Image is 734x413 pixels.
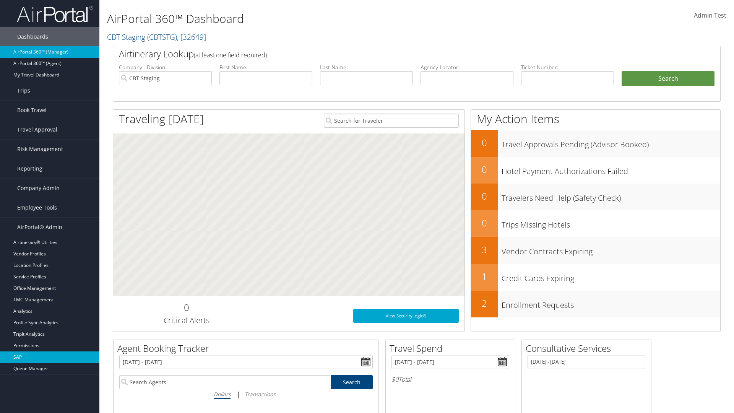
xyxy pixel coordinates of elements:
[17,101,47,120] span: Book Travel
[694,4,726,28] a: Admin Test
[471,111,720,127] h1: My Action Items
[214,390,231,398] i: Dollars
[471,130,720,157] a: 0Travel Approvals Pending (Advisor Booked)
[391,375,509,384] h6: Total
[502,216,720,230] h3: Trips Missing Hotels
[471,297,498,310] h2: 2
[471,157,720,184] a: 0Hotel Payment Authorizations Failed
[471,216,498,229] h2: 0
[502,162,720,177] h3: Hotel Payment Authorizations Failed
[471,243,498,256] h2: 3
[471,264,720,291] a: 1Credit Cards Expiring
[502,242,720,257] h3: Vendor Contracts Expiring
[107,11,520,27] h1: AirPortal 360™ Dashboard
[245,390,275,398] i: Transactions
[502,189,720,203] h3: Travelers Need Help (Safety Check)
[421,63,513,71] label: Agency Locator:
[147,32,177,42] span: ( CBTSTG )
[471,190,498,203] h2: 0
[471,136,498,149] h2: 0
[119,111,204,127] h1: Traveling [DATE]
[119,63,212,71] label: Company - Division:
[622,71,715,86] button: Search
[17,120,57,139] span: Travel Approval
[17,159,42,178] span: Reporting
[320,63,413,71] label: Last Name:
[694,11,726,20] span: Admin Test
[471,237,720,264] a: 3Vendor Contracts Expiring
[17,179,60,198] span: Company Admin
[17,218,62,237] span: AirPortal® Admin
[502,296,720,311] h3: Enrollment Requests
[471,163,498,176] h2: 0
[17,27,48,46] span: Dashboards
[194,51,267,59] span: (at least one field required)
[177,32,206,42] span: , [ 32649 ]
[502,269,720,284] h3: Credit Cards Expiring
[17,198,57,217] span: Employee Tools
[502,135,720,150] h3: Travel Approvals Pending (Advisor Booked)
[107,32,206,42] a: CBT Staging
[471,210,720,237] a: 0Trips Missing Hotels
[17,140,63,159] span: Risk Management
[391,375,398,384] span: $0
[17,5,93,23] img: airportal-logo.png
[117,342,378,355] h2: Agent Booking Tracker
[521,63,614,71] label: Ticket Number:
[471,291,720,317] a: 2Enrollment Requests
[119,375,330,389] input: Search Agents
[119,315,254,326] h3: Critical Alerts
[471,184,720,210] a: 0Travelers Need Help (Safety Check)
[119,301,254,314] h2: 0
[526,342,651,355] h2: Consultative Services
[219,63,312,71] label: First Name:
[119,389,373,399] div: |
[471,270,498,283] h2: 1
[353,309,459,323] a: View SecurityLogic®
[119,47,664,60] h2: Airtinerary Lookup
[17,81,30,100] span: Trips
[331,375,373,389] a: Search
[324,114,459,128] input: Search for Traveler
[390,342,515,355] h2: Travel Spend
